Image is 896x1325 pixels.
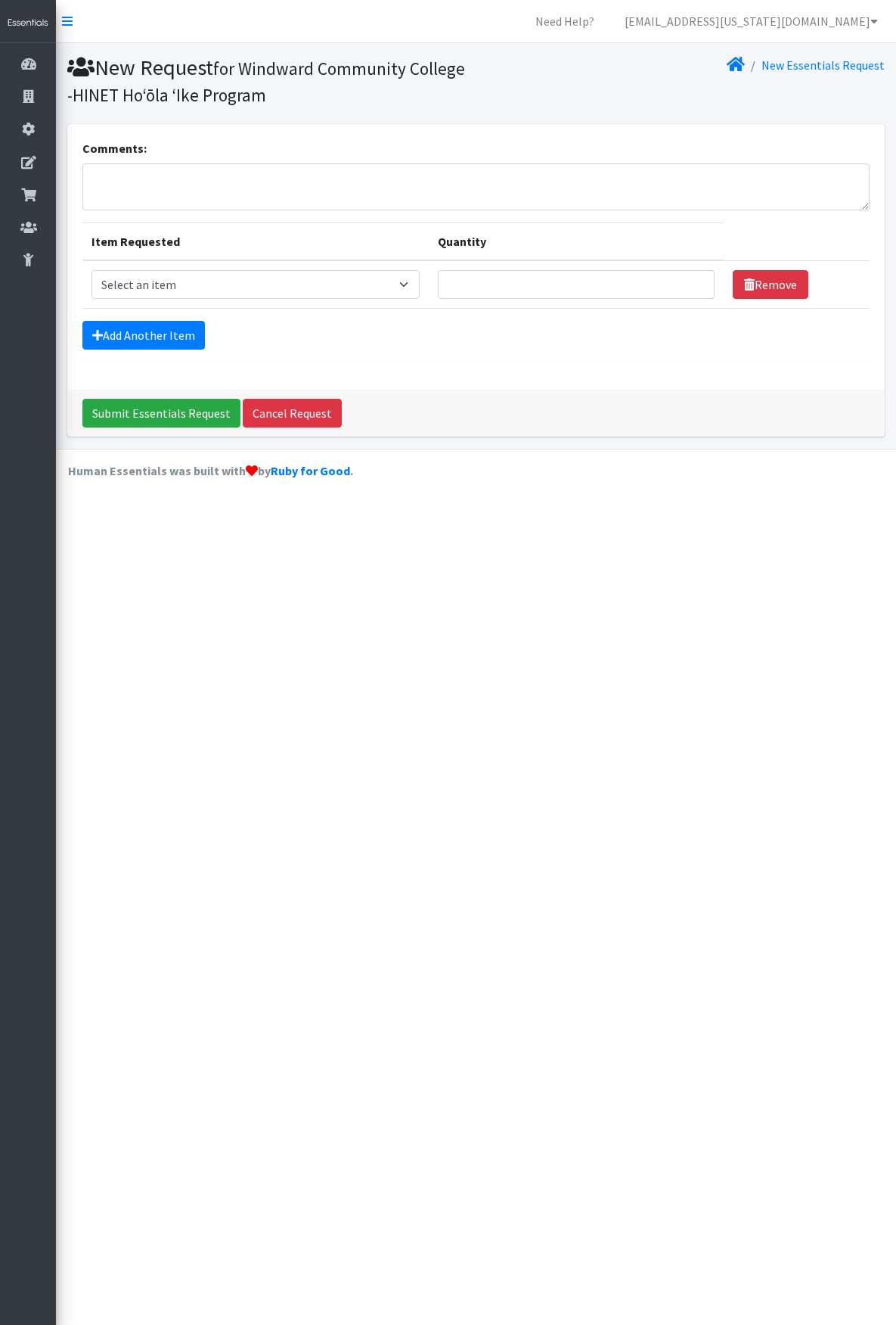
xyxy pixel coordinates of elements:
[82,399,240,428] input: Submit Essentials Request
[82,223,429,261] th: Item Requested
[67,58,465,106] small: for Windward Community College -HINET Hoʻōla ʻIke Program
[82,139,147,157] label: Comments:
[243,399,342,428] a: Cancel Request
[6,17,50,30] img: HumanEssentials
[82,321,205,350] a: Add Another Item
[271,463,350,478] a: Ruby for Good
[429,223,724,261] th: Quantity
[761,58,885,73] a: New Essentials Request
[612,6,890,36] a: [EMAIL_ADDRESS][US_STATE][DOMAIN_NAME]
[68,463,353,478] strong: Human Essentials was built with by .
[523,6,606,36] a: Need Help?
[67,54,470,107] h1: New Request
[733,270,808,299] a: Remove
